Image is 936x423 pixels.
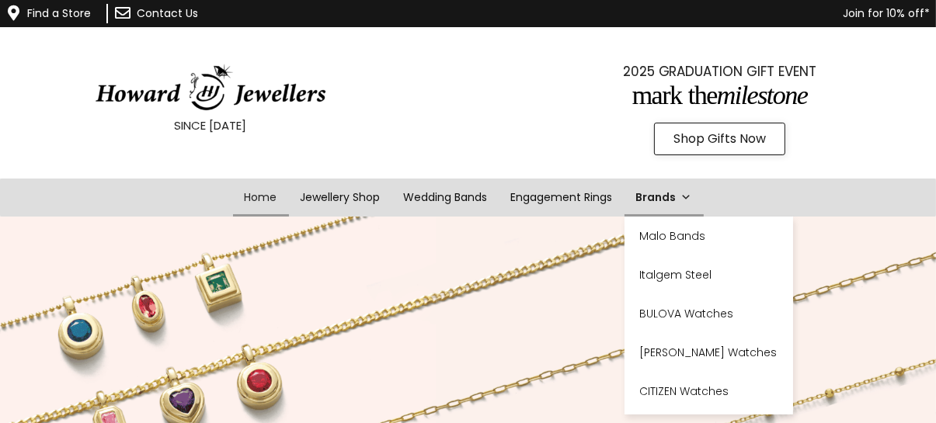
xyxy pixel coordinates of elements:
a: Engagement Rings [499,179,625,217]
a: Brands [625,179,704,217]
a: Jewellery Shop [289,179,392,217]
p: SINCE [DATE] [39,116,382,136]
p: Join for 10% off* [290,4,930,23]
a: Contact Us [137,5,199,21]
a: [PERSON_NAME] Watches [625,333,793,372]
a: Find a Store [28,5,92,21]
a: Italgem Steel [625,255,793,294]
span: Milestone [717,81,808,109]
p: 2025 GRADUATION GIFT EVENT [548,60,892,83]
a: Shop Gifts Now [654,123,785,155]
span: Shop Gifts Now [673,133,766,145]
span: Mark the [632,81,717,109]
a: Home [233,179,289,217]
a: CITIZEN Watches [625,372,793,411]
a: Malo Bands [625,217,793,255]
a: Wedding Bands [392,179,499,217]
a: BULOVA Watches [625,294,793,333]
